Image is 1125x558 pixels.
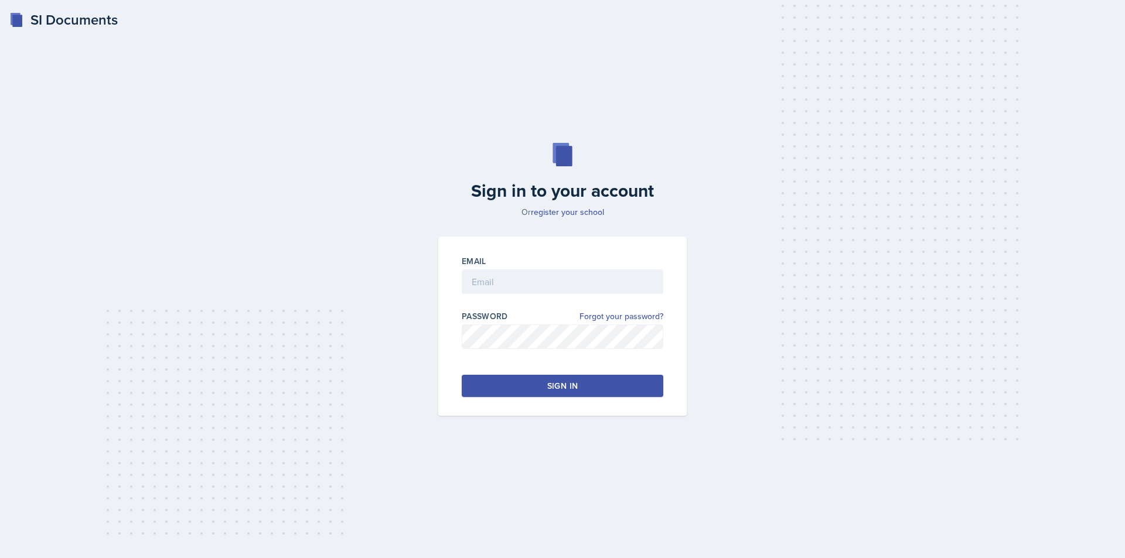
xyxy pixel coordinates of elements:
[462,310,508,322] label: Password
[547,380,578,392] div: Sign in
[431,180,694,201] h2: Sign in to your account
[531,206,604,218] a: register your school
[462,269,663,294] input: Email
[462,255,486,267] label: Email
[579,310,663,323] a: Forgot your password?
[462,375,663,397] button: Sign in
[9,9,118,30] a: SI Documents
[431,206,694,218] p: Or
